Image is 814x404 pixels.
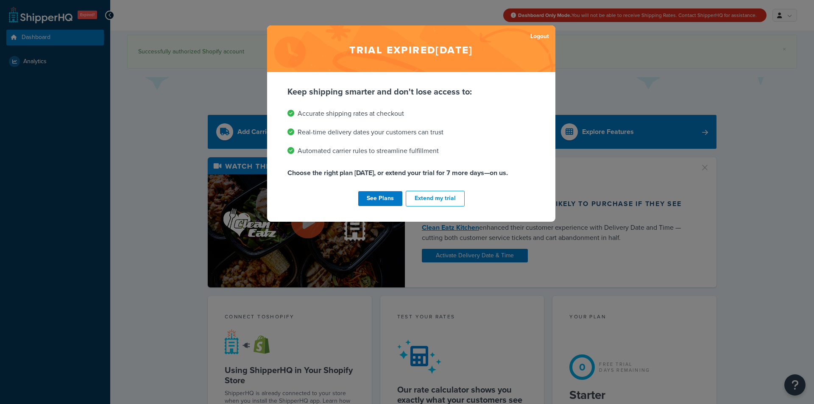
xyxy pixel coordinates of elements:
[530,31,549,42] a: Logout
[287,86,535,98] p: Keep shipping smarter and don't lose access to:
[406,191,465,206] button: Extend my trial
[358,191,402,206] a: See Plans
[287,167,535,179] p: Choose the right plan [DATE], or extend your trial for 7 more days—on us.
[287,145,535,157] li: Automated carrier rules to streamline fulfillment
[287,108,535,120] li: Accurate shipping rates at checkout
[267,25,555,72] h2: Trial expired [DATE]
[287,126,535,138] li: Real-time delivery dates your customers can trust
